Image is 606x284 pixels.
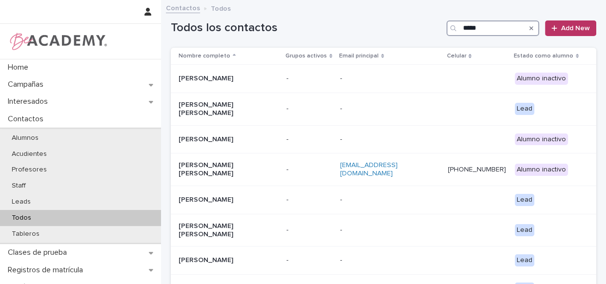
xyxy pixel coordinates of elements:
p: - [286,226,332,234]
p: Todos [211,2,231,13]
p: Tableros [4,230,47,238]
p: Email principal [339,51,379,61]
p: Clases de prueba [4,248,75,257]
p: [PERSON_NAME] [PERSON_NAME] [179,222,276,239]
p: [PERSON_NAME] [PERSON_NAME] [179,161,276,178]
p: - [286,75,332,83]
tr: [PERSON_NAME] [PERSON_NAME]-- Lead [171,214,596,246]
div: Alumno inactivo [515,164,568,176]
p: - [340,256,438,265]
p: - [286,166,332,174]
p: Estado como alumno [514,51,573,61]
p: Leads [4,198,39,206]
span: Add New [561,25,590,32]
div: Lead [515,254,534,266]
p: - [340,226,438,234]
tr: [PERSON_NAME] [PERSON_NAME]-[EMAIL_ADDRESS][DOMAIN_NAME][PHONE_NUMBER] Alumno inactivo [171,153,596,186]
h1: Todos los contactos [171,21,443,35]
p: - [340,135,438,144]
div: Lead [515,224,534,236]
tr: [PERSON_NAME]-- Alumno inactivo [171,65,596,93]
div: Alumno inactivo [515,133,568,146]
p: [PERSON_NAME] [179,256,276,265]
p: [PERSON_NAME] [179,196,276,204]
p: Campañas [4,80,51,89]
p: - [340,75,438,83]
p: Grupos activos [285,51,327,61]
div: Lead [515,103,534,115]
p: - [286,105,332,113]
p: - [286,256,332,265]
a: Add New [545,20,596,36]
p: [PERSON_NAME] [179,135,276,144]
p: [PERSON_NAME] [PERSON_NAME] [179,101,276,117]
p: Home [4,63,36,72]
div: Alumno inactivo [515,73,568,85]
a: [EMAIL_ADDRESS][DOMAIN_NAME] [340,162,398,177]
p: [PERSON_NAME] [179,75,276,83]
p: Nombre completo [179,51,230,61]
a: [PHONE_NUMBER] [447,166,505,173]
p: - [340,196,438,204]
a: Contactos [166,2,200,13]
div: Lead [515,194,534,206]
img: WPrjXfSUmiLcdUfaYY4Q [8,32,108,51]
p: Staff [4,182,34,190]
p: Todos [4,214,39,222]
p: - [286,196,332,204]
p: Alumnos [4,134,46,142]
p: Registros de matrícula [4,265,91,275]
tr: [PERSON_NAME] [PERSON_NAME]-- Lead [171,93,596,125]
tr: [PERSON_NAME]-- Alumno inactivo [171,125,596,153]
p: Profesores [4,166,55,174]
p: - [286,135,332,144]
p: Contactos [4,114,51,124]
input: Search [446,20,539,36]
p: Interesados [4,97,56,106]
p: - [340,105,438,113]
p: Acudientes [4,150,55,158]
tr: [PERSON_NAME]-- Lead [171,246,596,275]
p: Celular [446,51,466,61]
tr: [PERSON_NAME]-- Lead [171,186,596,214]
